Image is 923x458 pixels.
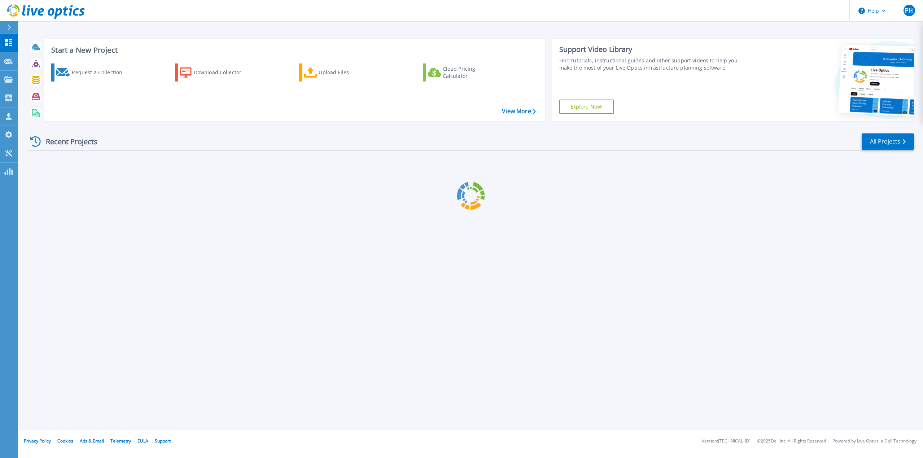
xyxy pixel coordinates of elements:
div: Download Collector [194,65,251,80]
h3: Start a New Project [51,46,535,54]
li: Version: [TECHNICAL_ID] [702,439,751,444]
a: Upload Files [299,63,380,82]
div: Cloud Pricing Calculator [443,65,500,80]
div: Find tutorials, instructional guides and other support videos to help you make the most of your L... [559,57,747,71]
a: Request a Collection [51,63,132,82]
a: Explore Now! [559,100,614,114]
div: Support Video Library [559,45,747,54]
div: Request a Collection [72,65,130,80]
a: Telemetry [110,438,131,444]
a: Download Collector [175,63,255,82]
li: Powered by Live Optics, a Dell Technology [832,439,917,444]
a: EULA [137,438,148,444]
span: PH [905,8,913,13]
li: © 2025 Dell Inc. All Rights Reserved [757,439,826,444]
a: Cloud Pricing Calculator [423,63,503,82]
a: View More [502,108,535,115]
a: Cookies [57,438,73,444]
div: Recent Projects [28,133,107,150]
a: Privacy Policy [24,438,51,444]
a: All Projects [862,133,914,150]
div: Upload Files [319,65,376,80]
a: Ads & Email [80,438,104,444]
a: Support [155,438,171,444]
